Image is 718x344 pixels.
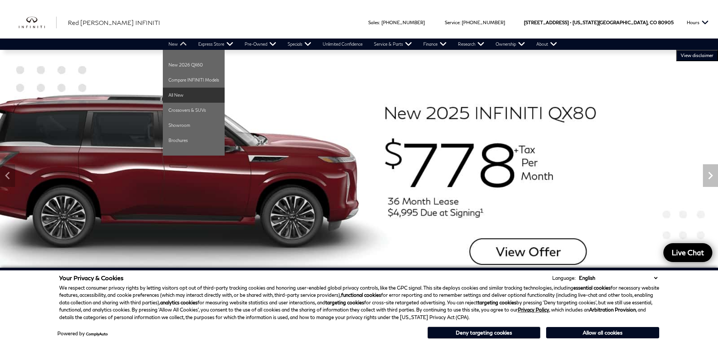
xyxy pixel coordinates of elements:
[163,73,225,88] a: Compare INFINITI Models
[658,6,674,39] span: 80905
[681,52,713,59] span: VIEW DISCLAIMER
[379,20,380,25] span: :
[19,17,57,29] a: infiniti
[282,39,317,50] a: Specials
[368,39,418,50] a: Service & Parts
[589,307,636,313] strong: Arbitration Provision
[163,39,193,50] a: New
[418,39,452,50] a: Finance
[317,39,368,50] a: Unlimited Confidence
[163,118,225,133] a: Showroom
[381,20,425,25] a: [PHONE_NUMBER]
[193,39,239,50] a: Express Store
[452,39,490,50] a: Research
[573,285,611,291] strong: essential cookies
[59,284,659,321] p: We respect consumer privacy rights by letting visitors opt out of third-party tracking cookies an...
[163,88,225,103] a: All New
[86,332,108,336] a: ComplyAuto
[163,39,563,50] nav: Main Navigation
[445,20,459,25] span: Service
[368,20,379,25] span: Sales
[676,50,718,61] button: VIEW DISCLAIMER
[573,6,649,39] span: [US_STATE][GEOGRAPHIC_DATA],
[59,274,124,281] span: Your Privacy & Cookies
[524,20,674,25] a: [STREET_ADDRESS] • [US_STATE][GEOGRAPHIC_DATA], CO 80905
[518,307,549,313] a: Privacy Policy
[68,19,160,26] span: Red [PERSON_NAME] INFINITI
[325,299,364,305] strong: targeting cookies
[531,39,563,50] a: About
[462,20,505,25] a: [PHONE_NUMBER]
[577,274,659,282] select: Language Select
[552,276,576,281] div: Language:
[478,299,516,305] strong: targeting cookies
[239,39,282,50] a: Pre-Owned
[57,331,108,336] div: Powered by
[341,292,381,298] strong: functional cookies
[163,133,225,148] a: Brochures
[650,6,657,39] span: CO
[163,57,225,73] a: New 2026 QX60
[19,17,57,29] img: INFINITI
[663,243,712,262] a: Live Chat
[683,6,712,39] button: Open the hours dropdown
[668,248,708,257] span: Live Chat
[427,327,540,339] button: Deny targeting cookies
[546,327,659,338] button: Allow all cookies
[68,18,160,27] a: Red [PERSON_NAME] INFINITI
[459,20,461,25] span: :
[160,299,197,305] strong: analytics cookies
[703,164,718,187] div: Next
[524,6,571,39] span: [STREET_ADDRESS] •
[490,39,531,50] a: Ownership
